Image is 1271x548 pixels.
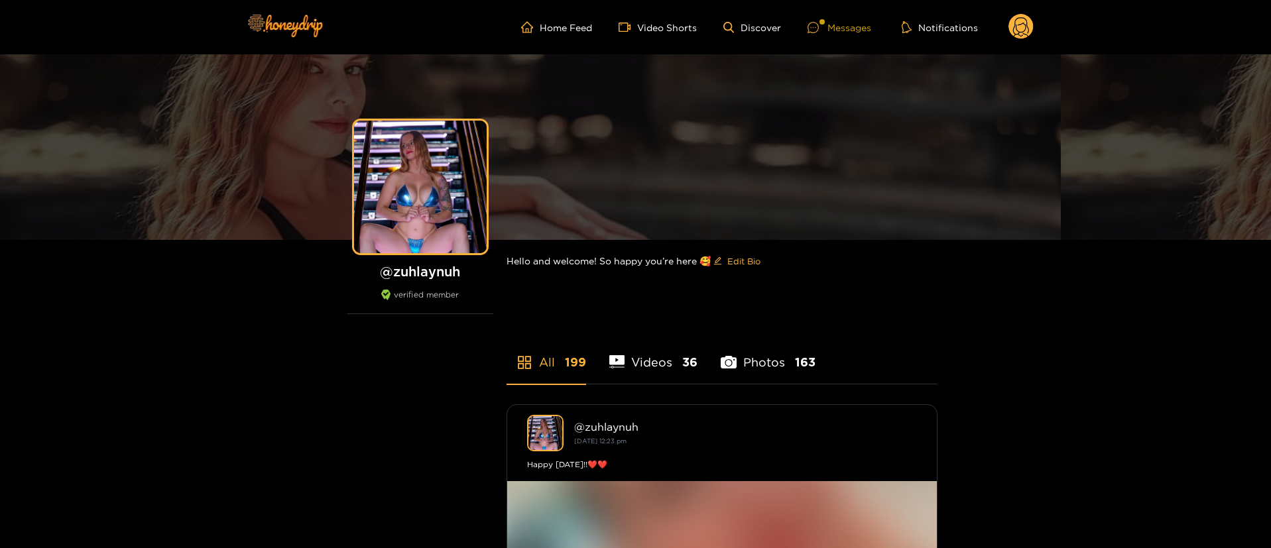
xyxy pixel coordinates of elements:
[619,21,697,33] a: Video Shorts
[727,254,760,268] span: Edit Bio
[721,324,816,384] li: Photos
[521,21,592,33] a: Home Feed
[347,290,493,314] div: verified member
[507,240,938,282] div: Hello and welcome! So happy you’re here 🥰
[574,421,917,433] div: @ zuhlaynuh
[711,250,763,272] button: editEdit Bio
[521,21,540,33] span: home
[527,415,564,451] img: zuhlaynuh
[619,21,637,33] span: video-camera
[507,324,586,384] li: All
[565,354,586,370] span: 199
[713,256,722,266] span: edit
[527,458,917,471] div: Happy [DATE]!!❤️❤️
[516,355,532,370] span: appstore
[609,324,698,384] li: Videos
[347,263,493,280] h1: @ zuhlaynuh
[574,437,627,445] small: [DATE] 12:23 pm
[723,22,781,33] a: Discover
[808,20,871,35] div: Messages
[898,21,982,34] button: Notifications
[682,354,697,370] span: 36
[795,354,816,370] span: 163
